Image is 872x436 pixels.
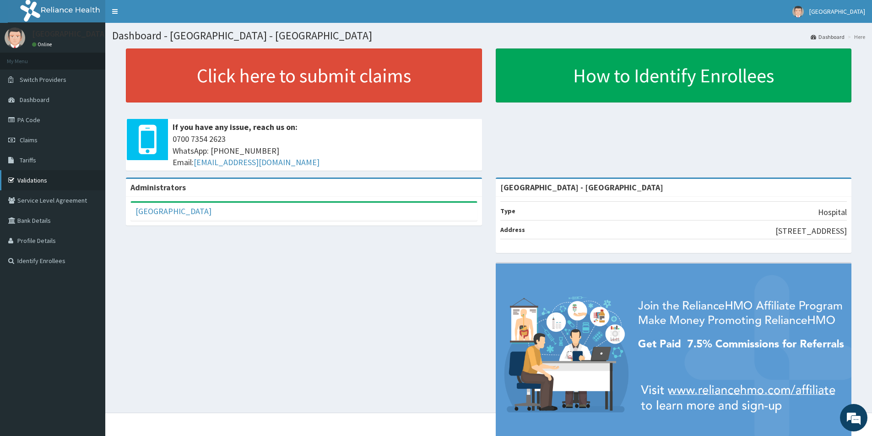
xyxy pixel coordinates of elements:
[811,33,845,41] a: Dashboard
[112,30,865,42] h1: Dashboard - [GEOGRAPHIC_DATA] - [GEOGRAPHIC_DATA]
[775,225,847,237] p: [STREET_ADDRESS]
[32,30,108,38] p: [GEOGRAPHIC_DATA]
[130,182,186,193] b: Administrators
[20,136,38,144] span: Claims
[500,207,515,215] b: Type
[20,156,36,164] span: Tariffs
[194,157,320,167] a: [EMAIL_ADDRESS][DOMAIN_NAME]
[818,206,847,218] p: Hospital
[126,48,482,102] a: Click here to submit claims
[500,226,525,234] b: Address
[32,41,54,48] a: Online
[135,206,211,216] a: [GEOGRAPHIC_DATA]
[809,7,865,16] span: [GEOGRAPHIC_DATA]
[173,133,477,168] span: 0700 7354 2623 WhatsApp: [PHONE_NUMBER] Email:
[5,27,25,48] img: User Image
[845,33,865,41] li: Here
[20,75,66,84] span: Switch Providers
[500,182,663,193] strong: [GEOGRAPHIC_DATA] - [GEOGRAPHIC_DATA]
[20,96,49,104] span: Dashboard
[496,48,852,102] a: How to Identify Enrollees
[792,6,804,17] img: User Image
[173,122,298,132] b: If you have any issue, reach us on:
